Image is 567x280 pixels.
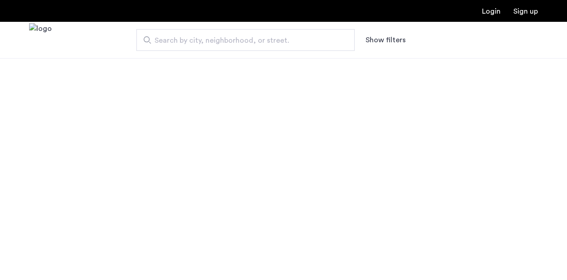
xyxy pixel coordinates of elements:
a: Registration [513,8,538,15]
a: Cazamio Logo [29,23,52,57]
a: Login [482,8,501,15]
img: logo [29,23,52,57]
input: Apartment Search [136,29,355,51]
button: Show or hide filters [366,35,406,45]
span: Search by city, neighborhood, or street. [155,35,329,46]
